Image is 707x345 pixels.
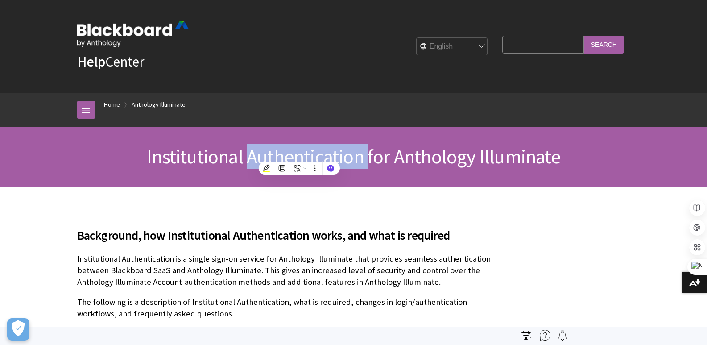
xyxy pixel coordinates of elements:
[557,330,568,341] img: Follow this page
[104,99,120,110] a: Home
[77,53,144,71] a: HelpCenter
[417,38,488,56] select: Site Language Selector
[77,53,105,71] strong: Help
[540,330,550,341] img: More help
[132,99,186,110] a: Anthology Illuminate
[7,318,29,341] button: Open Preferences
[584,36,624,53] input: Search
[147,144,560,169] span: Institutional Authentication for Anthology Illuminate
[77,296,498,320] p: The following is a description of Institutional Authentication, what is required, changes in logi...
[521,330,531,341] img: Print
[77,226,498,245] span: Background, how Institutional Authentication works, and what is required
[77,253,498,288] p: Institutional Authentication is a single sign-on service for Anthology Illuminate that provides s...
[77,21,189,47] img: Blackboard by Anthology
